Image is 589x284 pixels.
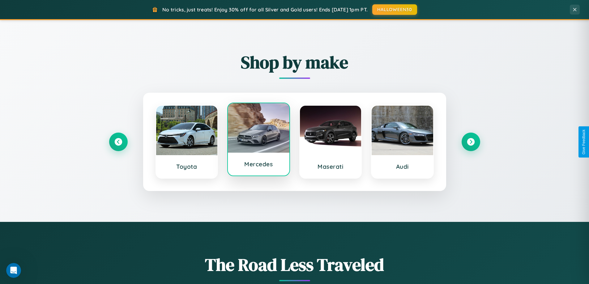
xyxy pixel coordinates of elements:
[234,160,283,168] h3: Mercedes
[162,6,368,13] span: No tricks, just treats! Enjoy 30% off for all Silver and Gold users! Ends [DATE] 1pm PT.
[582,129,586,155] div: Give Feedback
[109,50,480,74] h2: Shop by make
[372,4,417,15] button: HALLOWEEN30
[6,263,21,278] iframe: Intercom live chat
[306,163,355,170] h3: Maserati
[109,253,480,277] h1: The Road Less Traveled
[378,163,427,170] h3: Audi
[162,163,211,170] h3: Toyota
